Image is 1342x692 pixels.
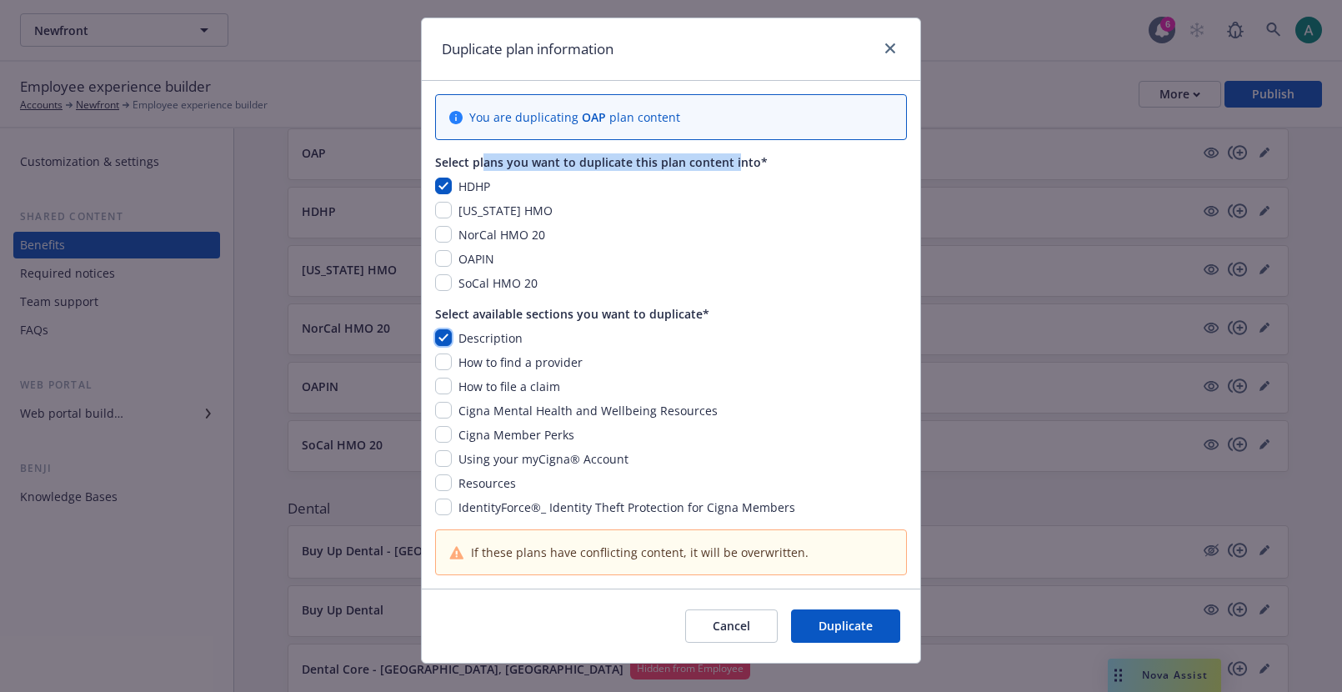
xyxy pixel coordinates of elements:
[471,544,809,561] span: If these plans have conflicting content, it will be overwritten.
[713,618,750,634] span: Cancel
[791,609,900,643] button: Duplicate
[582,108,606,126] div: OAP
[458,379,560,394] span: How to file a claim
[458,475,516,491] span: Resources
[458,330,523,346] span: Description
[458,354,583,370] span: How to find a provider
[458,251,494,267] span: OAPIN
[458,275,538,291] span: SoCal HMO 20
[458,178,490,194] span: HDHP
[819,618,873,634] span: Duplicate
[458,403,718,419] span: Cigna Mental Health and Wellbeing Resources
[458,203,553,218] span: [US_STATE] HMO
[435,153,907,171] div: Select plans you want to duplicate this plan content into*
[458,227,545,243] span: NorCal HMO 20
[442,38,613,60] h1: Duplicate plan information
[458,499,795,515] span: IdentityForce®_ Identity Theft Protection for Cigna Members
[469,108,680,126] div: You are duplicating plan content
[458,451,628,467] span: Using your myCigna® Account
[458,427,574,443] span: Cigna Member Perks
[880,38,900,58] a: close
[685,609,778,643] button: Cancel
[435,305,907,323] div: Select available sections you want to duplicate*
